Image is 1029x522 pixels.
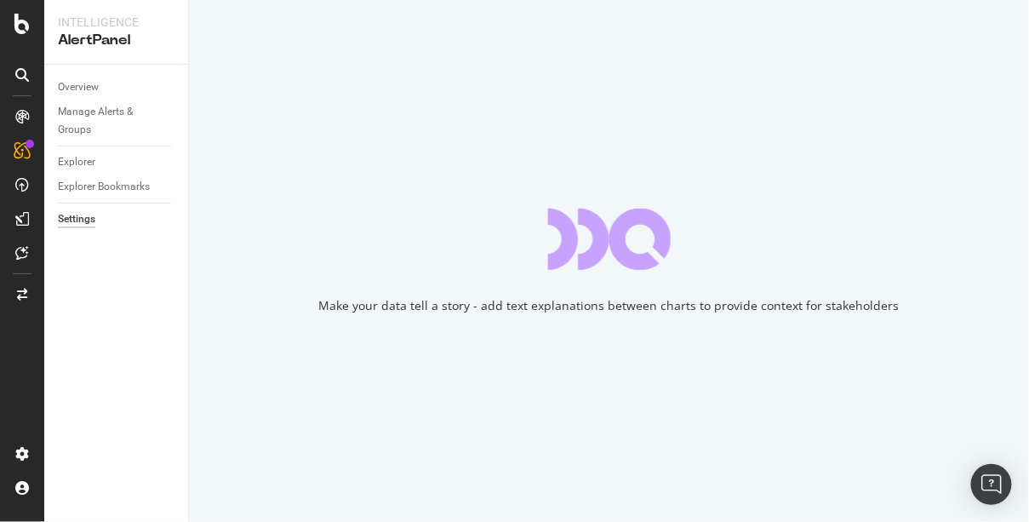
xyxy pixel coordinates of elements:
[548,209,671,270] div: animation
[58,210,95,228] div: Settings
[58,103,176,139] a: Manage Alerts & Groups
[58,31,174,50] div: AlertPanel
[58,14,174,31] div: Intelligence
[58,178,150,196] div: Explorer Bookmarks
[58,153,95,171] div: Explorer
[58,210,176,228] a: Settings
[58,103,160,139] div: Manage Alerts & Groups
[58,78,99,96] div: Overview
[319,297,900,314] div: Make your data tell a story - add text explanations between charts to provide context for stakeho...
[58,153,176,171] a: Explorer
[58,178,176,196] a: Explorer Bookmarks
[58,78,176,96] a: Overview
[971,464,1012,505] div: Open Intercom Messenger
